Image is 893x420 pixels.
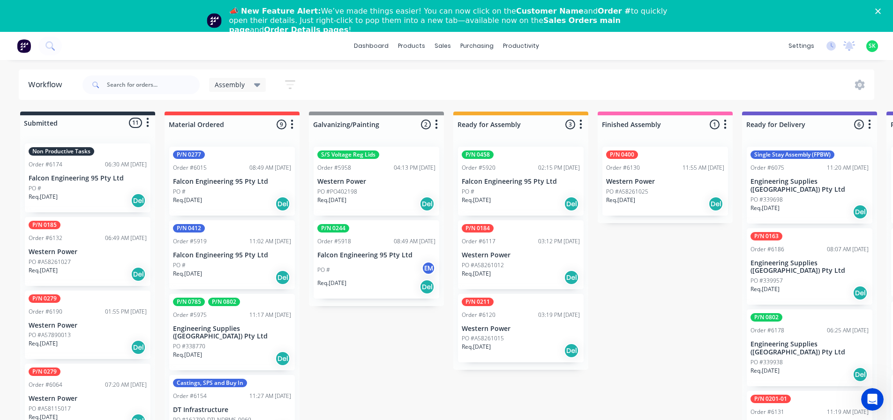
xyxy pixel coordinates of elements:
[29,234,62,242] div: Order #6132
[462,164,495,172] div: Order #5920
[750,259,869,275] p: Engineering Supplies ([GEOGRAPHIC_DATA]) Pty Ltd
[317,178,435,186] p: Western Power
[784,39,819,53] div: settings
[29,405,71,413] p: PO #A58115017
[173,237,207,246] div: Order #5919
[538,164,580,172] div: 02:15 PM [DATE]
[462,251,580,259] p: Western Power
[750,277,783,285] p: PO #339957
[750,313,782,322] div: P/N 0802
[215,80,245,90] span: Assembly
[29,294,60,303] div: P/N 0279
[317,187,357,196] p: PO #PO402198
[750,195,783,204] p: PO #339698
[29,147,94,156] div: Non Productive Tasks
[708,196,723,211] div: Del
[564,196,579,211] div: Del
[420,196,435,211] div: Del
[861,388,884,411] iframe: Intercom live chat
[208,298,240,306] div: P/N 0802
[750,408,784,416] div: Order #6131
[229,7,321,15] b: 📣 New Feature Alert:
[173,406,291,414] p: DT Infrastructure
[169,147,295,216] div: P/N 0277Order #601508:49 AM [DATE]Falcon Engineering 95 Pty LtdPO #Req.[DATE]Del
[750,358,783,367] p: PO #339938
[317,279,346,287] p: Req. [DATE]
[17,39,31,53] img: Factory
[458,294,584,363] div: P/N 0211Order #612003:19 PM [DATE]Western PowerPO #A58261015Req.[DATE]Del
[29,381,62,389] div: Order #6064
[747,147,872,224] div: Single Stay Assembly (FPBW)Order #607511:20 AM [DATE]Engineering Supplies ([GEOGRAPHIC_DATA]) Pty...
[456,39,498,53] div: purchasing
[420,279,435,294] div: Del
[869,42,876,50] span: SK
[29,367,60,376] div: P/N 0279
[169,220,295,289] div: P/N 0412Order #591911:02 AM [DATE]Falcon Engineering 95 Pty LtdPO #Req.[DATE]Del
[750,367,780,375] p: Req. [DATE]
[564,343,579,358] div: Del
[28,79,67,90] div: Workflow
[875,8,885,14] div: Close
[29,307,62,316] div: Order #6190
[229,16,621,34] b: Sales Orders main page
[275,196,290,211] div: Del
[606,178,724,186] p: Western Power
[394,237,435,246] div: 08:49 AM [DATE]
[598,7,631,15] b: Order #
[462,298,494,306] div: P/N 0211
[747,228,872,305] div: P/N 0163Order #618608:07 AM [DATE]Engineering Supplies ([GEOGRAPHIC_DATA]) Pty LtdPO #339957Req.[...
[173,342,205,351] p: PO #338770
[249,311,291,319] div: 11:17 AM [DATE]
[173,187,186,196] p: PO #
[173,351,202,359] p: Req. [DATE]
[564,270,579,285] div: Del
[462,224,494,232] div: P/N 0184
[349,39,393,53] a: dashboard
[317,224,349,232] div: P/N 0244
[173,261,186,270] p: PO #
[317,150,379,159] div: S/S Voltage Reg Lids
[131,193,146,208] div: Del
[131,267,146,282] div: Del
[421,261,435,275] div: EM
[229,7,672,35] div: We’ve made things easier! You can now click on the and to quickly open their details. Just right-...
[827,326,869,335] div: 06:25 AM [DATE]
[169,294,295,371] div: P/N 0785P/N 0802Order #597511:17 AM [DATE]Engineering Supplies ([GEOGRAPHIC_DATA]) Pty LtdPO #338...
[317,266,330,274] p: PO #
[317,196,346,204] p: Req. [DATE]
[538,311,580,319] div: 03:19 PM [DATE]
[29,221,60,229] div: P/N 0185
[317,164,351,172] div: Order #5958
[394,164,435,172] div: 04:13 PM [DATE]
[29,193,58,201] p: Req. [DATE]
[105,160,147,169] div: 06:30 AM [DATE]
[25,217,150,286] div: P/N 0185Order #613206:49 AM [DATE]Western PowerPO #A58261027Req.[DATE]Del
[25,291,150,360] div: P/N 0279Order #619001:55 PM [DATE]Western PowerPO #A57890013Req.[DATE]Del
[314,220,439,299] div: P/N 0244Order #591808:49 AM [DATE]Falcon Engineering 95 Pty LtdPO #EMReq.[DATE]Del
[750,164,784,172] div: Order #6075
[25,143,150,212] div: Non Productive TasksOrder #617406:30 AM [DATE]Falcon Engineering 95 Pty LtdPO #Req.[DATE]Del
[462,237,495,246] div: Order #6117
[750,150,834,159] div: Single Stay Assembly (FPBW)
[750,285,780,293] p: Req. [DATE]
[207,13,222,28] img: Profile image for Team
[173,325,291,341] p: Engineering Supplies ([GEOGRAPHIC_DATA]) Pty Ltd
[750,245,784,254] div: Order #6186
[827,408,869,416] div: 11:19 AM [DATE]
[275,270,290,285] div: Del
[275,351,290,366] div: Del
[173,178,291,186] p: Falcon Engineering 95 Pty Ltd
[249,392,291,400] div: 11:27 AM [DATE]
[516,7,584,15] b: Customer Name
[29,322,147,330] p: Western Power
[462,196,491,204] p: Req. [DATE]
[29,184,41,193] p: PO #
[606,150,638,159] div: P/N 0400
[29,266,58,275] p: Req. [DATE]
[430,39,456,53] div: sales
[853,285,868,300] div: Del
[393,39,430,53] div: products
[853,367,868,382] div: Del
[458,147,584,216] div: P/N 0458Order #592002:15 PM [DATE]Falcon Engineering 95 Pty LtdPO #Req.[DATE]Del
[462,187,474,196] p: PO #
